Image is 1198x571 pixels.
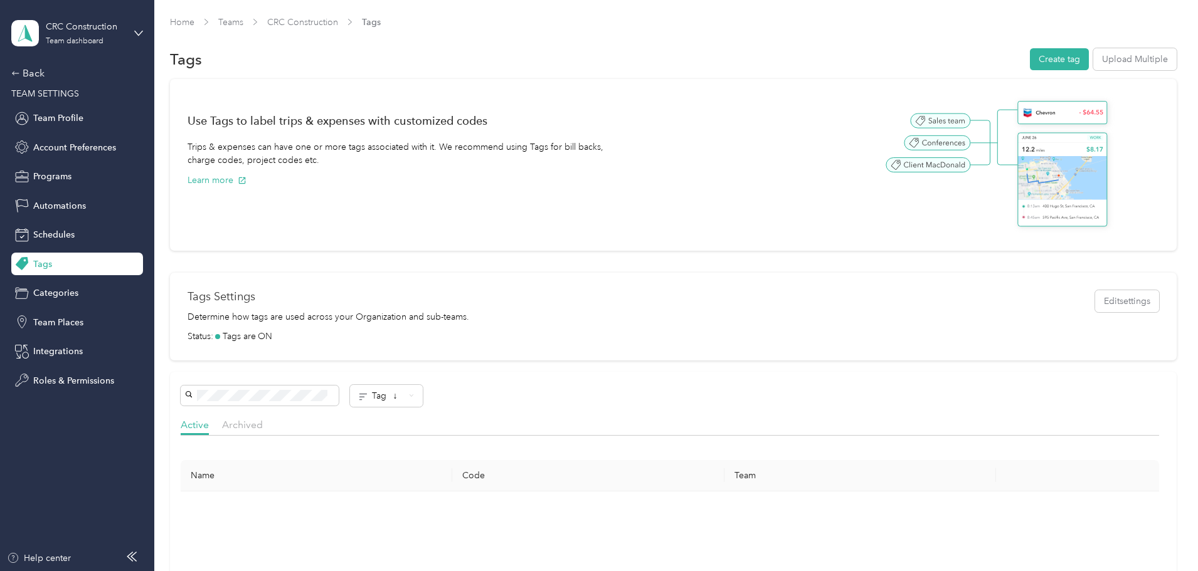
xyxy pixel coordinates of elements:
[33,228,75,241] span: Schedules
[170,53,202,66] h1: Tags
[11,66,137,81] div: Back
[188,174,246,187] button: Learn more
[33,374,114,387] span: Roles & Permissions
[1030,48,1089,70] button: Create tag
[181,460,452,491] th: Name
[181,419,209,431] span: Active
[372,390,404,401] span: Tag
[33,141,116,154] span: Account Preferences
[452,460,724,491] th: Code
[223,330,256,343] span: Tags are
[258,330,272,343] span: ON
[46,38,103,45] div: Team dashboard
[33,286,78,300] span: Categories
[33,170,72,183] span: Programs
[188,290,469,303] h1: Tags Settings
[222,419,263,431] span: Archived
[267,17,338,28] a: CRC Construction
[188,140,629,167] p: Trips & expenses can have one or more tags associated with it. We recommend using Tags for bill b...
[393,390,397,401] span: ↓
[188,330,213,343] span: Status:
[188,114,487,127] h1: Use Tags to label trips & expenses with customized codes
[33,258,52,271] span: Tags
[1095,290,1159,312] button: Editsettings
[724,460,996,491] th: Team
[11,88,79,99] span: TEAM SETTINGS
[188,310,469,323] p: Determine how tags are used across your Organization and sub-teams.
[33,316,83,329] span: Team Places
[1128,501,1198,571] iframe: Everlance-gr Chat Button Frame
[170,17,194,28] a: Home
[218,17,243,28] a: Teams
[33,199,86,212] span: Automations
[1093,48,1177,70] button: Upload Multiple
[886,97,1115,233] img: Tags banner
[46,20,124,33] div: CRC Construction
[7,552,71,565] button: Help center
[33,345,83,358] span: Integrations
[362,16,381,29] span: Tags
[33,112,83,125] span: Team Profile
